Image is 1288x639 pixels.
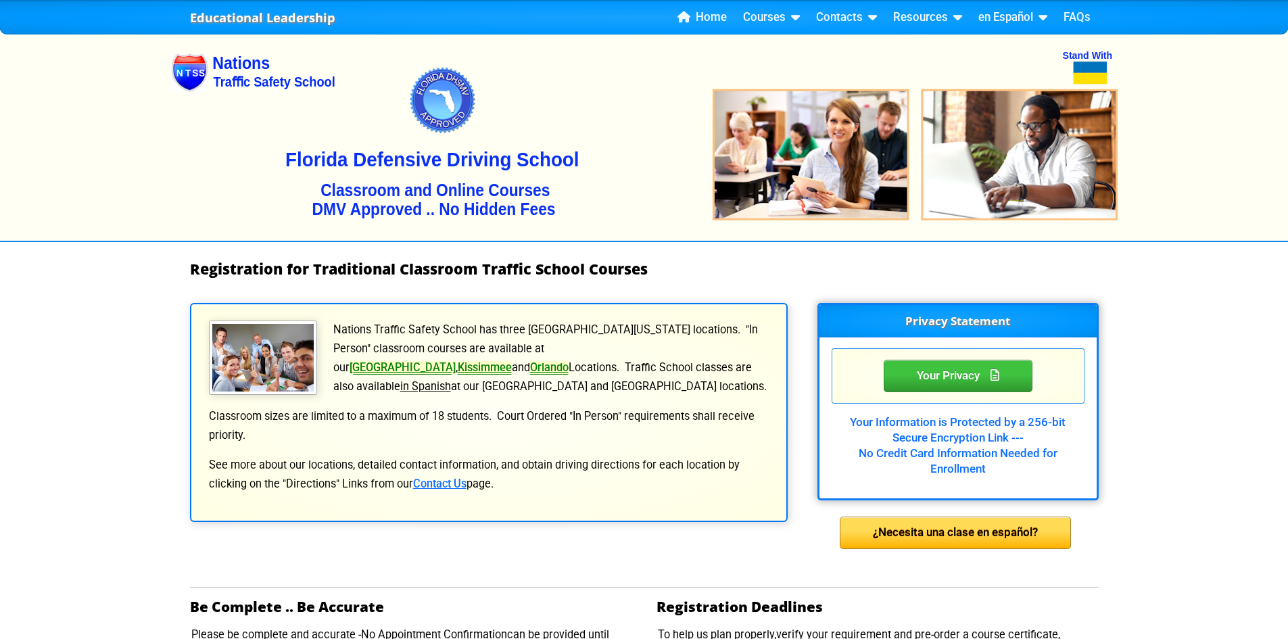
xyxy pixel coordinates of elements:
h1: Registration for Traditional Classroom Traffic School Courses [190,261,1099,277]
a: [GEOGRAPHIC_DATA] [350,361,456,374]
h2: Registration Deadlines [657,598,1099,615]
a: FAQs [1058,7,1096,28]
a: Educational Leadership [190,7,335,29]
img: Traffic School Students [209,321,317,395]
a: Contacts [811,7,882,28]
p: Nations Traffic Safety School has three [GEOGRAPHIC_DATA][US_STATE] locations. "In Person" classr... [208,321,770,396]
a: en Español [973,7,1053,28]
img: Nations Traffic School - Your DMV Approved Florida Traffic School [171,24,1118,241]
div: ¿Necesita una clase en español? [840,517,1071,549]
a: Kissimmee [458,361,512,374]
u: in Spanish [400,380,451,393]
a: Orlando [530,361,569,374]
a: ¿Necesita una clase en español? [840,525,1071,538]
h2: Be Complete .. Be Accurate [190,598,632,615]
a: Home [672,7,732,28]
p: See more about our locations, detailed contact information, and obtain driving directions for eac... [208,456,770,494]
h3: Privacy Statement [819,305,1097,337]
div: Your Information is Protected by a 256-bit Secure Encryption Link --- No Credit Card Information ... [832,404,1084,477]
p: Classroom sizes are limited to a maximum of 18 students. Court Ordered "In Person" requirements s... [208,407,770,445]
div: Privacy Statement [884,360,1032,392]
a: Your Privacy [884,366,1032,383]
a: Contact Us [413,477,467,490]
a: Courses [738,7,805,28]
a: Resources [888,7,968,28]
